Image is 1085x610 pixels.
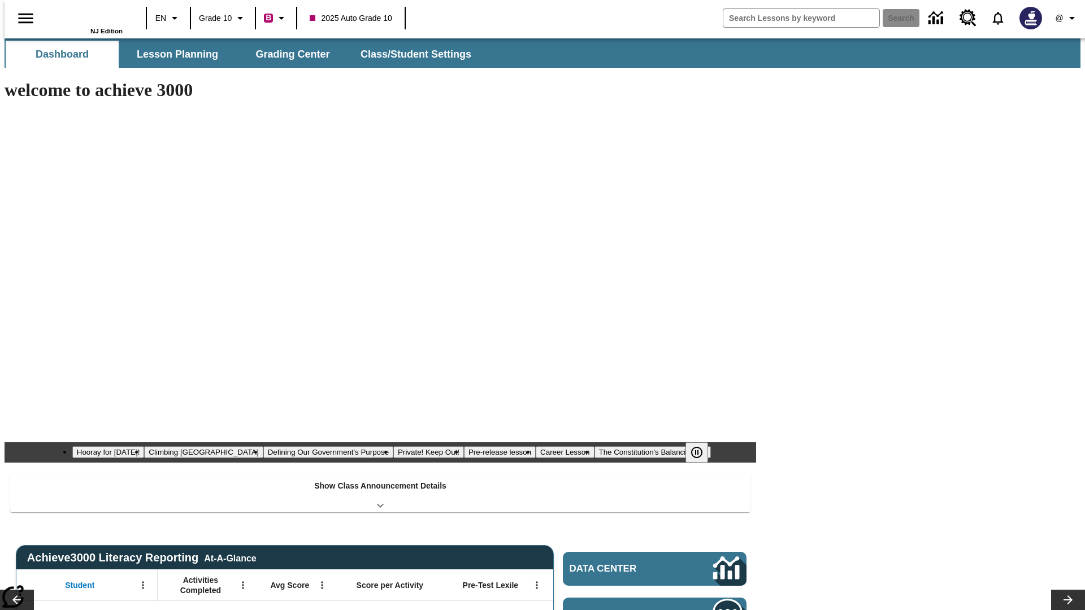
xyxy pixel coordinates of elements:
[922,3,953,34] a: Data Center
[10,473,750,512] div: Show Class Announcement Details
[314,577,331,594] button: Open Menu
[255,48,329,61] span: Grading Center
[137,48,218,61] span: Lesson Planning
[357,580,424,590] span: Score per Activity
[266,11,271,25] span: B
[259,8,293,28] button: Boost Class color is violet red. Change class color
[27,551,257,564] span: Achieve3000 Literacy Reporting
[685,442,708,463] button: Pause
[594,446,711,458] button: Slide 7 The Constitution's Balancing Act
[263,446,393,458] button: Slide 3 Defining Our Government's Purpose
[1049,8,1085,28] button: Profile/Settings
[194,8,251,28] button: Grade: Grade 10, Select a grade
[235,577,251,594] button: Open Menu
[72,446,145,458] button: Slide 1 Hooray for Constitution Day!
[464,446,536,458] button: Slide 5 Pre-release lesson
[49,5,123,28] a: Home
[1051,590,1085,610] button: Lesson carousel, Next
[1019,7,1042,29] img: Avatar
[351,41,480,68] button: Class/Student Settings
[536,446,594,458] button: Slide 6 Career Lesson
[1055,12,1063,24] span: @
[65,580,94,590] span: Student
[570,563,675,574] span: Data Center
[204,551,256,564] div: At-A-Glance
[983,3,1013,33] a: Notifications
[144,446,263,458] button: Slide 2 Climbing Mount Tai
[121,41,234,68] button: Lesson Planning
[463,580,519,590] span: Pre-Test Lexile
[723,9,879,27] input: search field
[6,41,119,68] button: Dashboard
[90,28,123,34] span: NJ Edition
[685,442,719,463] div: Pause
[563,552,747,586] a: Data Center
[49,4,123,34] div: Home
[5,80,756,101] h1: welcome to achieve 3000
[528,577,545,594] button: Open Menu
[36,48,89,61] span: Dashboard
[150,8,186,28] button: Language: EN, Select a language
[5,38,1080,68] div: SubNavbar
[155,12,166,24] span: EN
[310,12,392,24] span: 2025 Auto Grade 10
[361,48,471,61] span: Class/Student Settings
[5,41,481,68] div: SubNavbar
[953,3,983,33] a: Resource Center, Will open in new tab
[393,446,464,458] button: Slide 4 Private! Keep Out!
[134,577,151,594] button: Open Menu
[314,480,446,492] p: Show Class Announcement Details
[1013,3,1049,33] button: Select a new avatar
[236,41,349,68] button: Grading Center
[163,575,238,595] span: Activities Completed
[9,2,42,35] button: Open side menu
[270,580,309,590] span: Avg Score
[199,12,232,24] span: Grade 10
